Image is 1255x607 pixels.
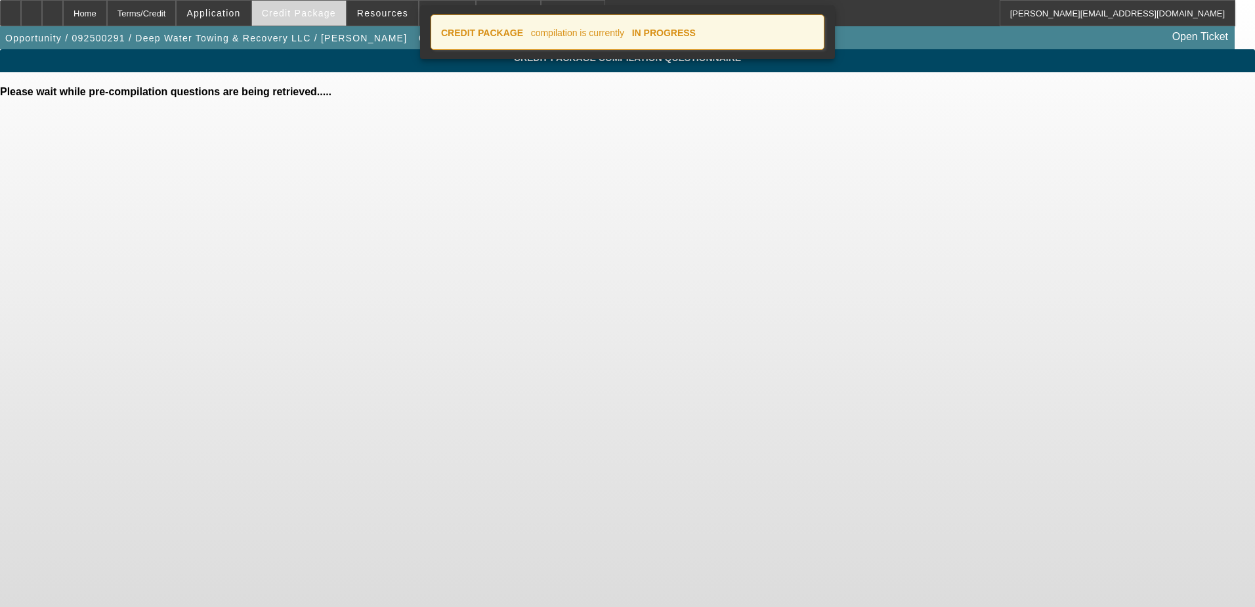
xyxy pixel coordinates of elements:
[5,33,407,43] span: Opportunity / 092500291 / Deep Water Towing & Recovery LLC / [PERSON_NAME]
[177,1,250,26] button: Application
[186,8,240,18] span: Application
[441,28,523,38] strong: CREDIT PACKAGE
[357,8,408,18] span: Resources
[347,1,418,26] button: Resources
[632,28,696,38] strong: IN PROGRESS
[262,8,336,18] span: Credit Package
[1167,26,1233,48] a: Open Ticket
[252,1,346,26] button: Credit Package
[10,53,1245,63] span: Credit Package Compilation Questionnaire
[531,28,624,38] span: compilation is currently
